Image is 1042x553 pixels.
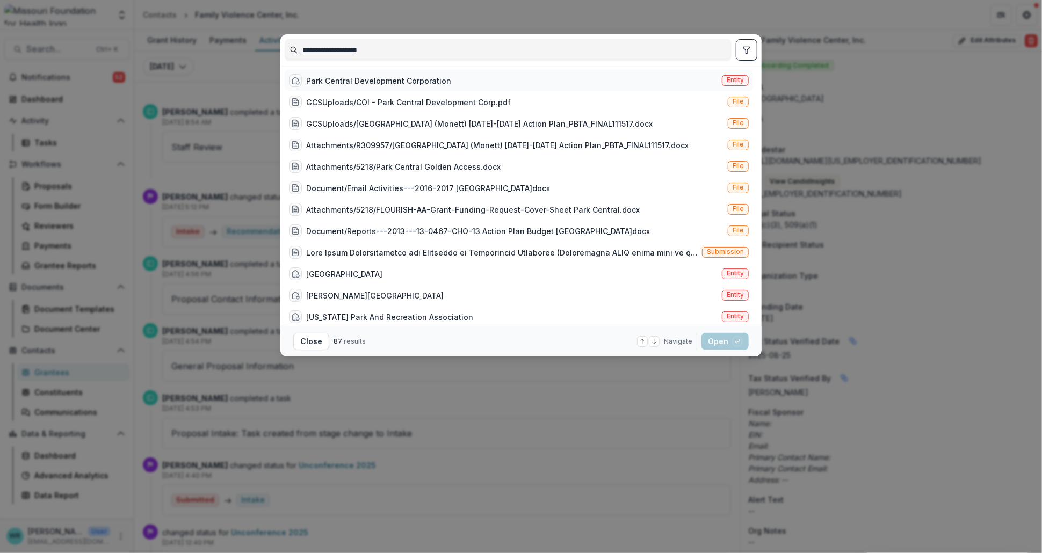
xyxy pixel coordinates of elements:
[701,333,749,350] button: Open
[306,97,511,108] div: GCSUploads/COI - Park Central Development Corp.pdf
[306,118,653,129] div: GCSUploads/[GEOGRAPHIC_DATA] (Monett) [DATE]-[DATE] Action Plan_PBTA_FINAL111517.docx
[306,247,698,258] div: Lore Ipsum Dolorsitametco adi Elitseddo ei Temporincid Utlaboree (Doloremagna ALIQ enima mini ve ...
[733,162,744,170] span: File
[727,270,744,277] span: Entity
[727,291,744,299] span: Entity
[344,337,366,345] span: results
[736,39,757,61] button: toggle filters
[306,183,550,194] div: Document/Email Activities---2016-2017 [GEOGRAPHIC_DATA]docx
[306,268,382,280] div: [GEOGRAPHIC_DATA]
[733,119,744,127] span: File
[733,98,744,105] span: File
[733,141,744,148] span: File
[733,227,744,234] span: File
[334,337,342,345] span: 87
[306,75,451,86] div: Park Central Development Corporation
[306,140,689,151] div: Attachments/R309957/[GEOGRAPHIC_DATA] (Monett) [DATE]-[DATE] Action Plan_PBTA_FINAL111517.docx
[293,333,329,350] button: Close
[733,184,744,191] span: File
[733,205,744,213] span: File
[306,161,501,172] div: Attachments/5218/Park Central Golden Access.docx
[664,337,692,346] span: Navigate
[306,204,640,215] div: Attachments/5218/FLOURISH-AA-Grant-Funding-Request-Cover-Sheet Park Central.docx
[306,290,444,301] div: [PERSON_NAME][GEOGRAPHIC_DATA]
[306,311,473,323] div: [US_STATE] Park And Recreation Association
[707,248,744,256] span: Submission
[727,312,744,320] span: Entity
[306,225,650,237] div: Document/Reports---2013---13-0467-CHO-13 Action Plan Budget [GEOGRAPHIC_DATA]docx
[727,76,744,84] span: Entity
